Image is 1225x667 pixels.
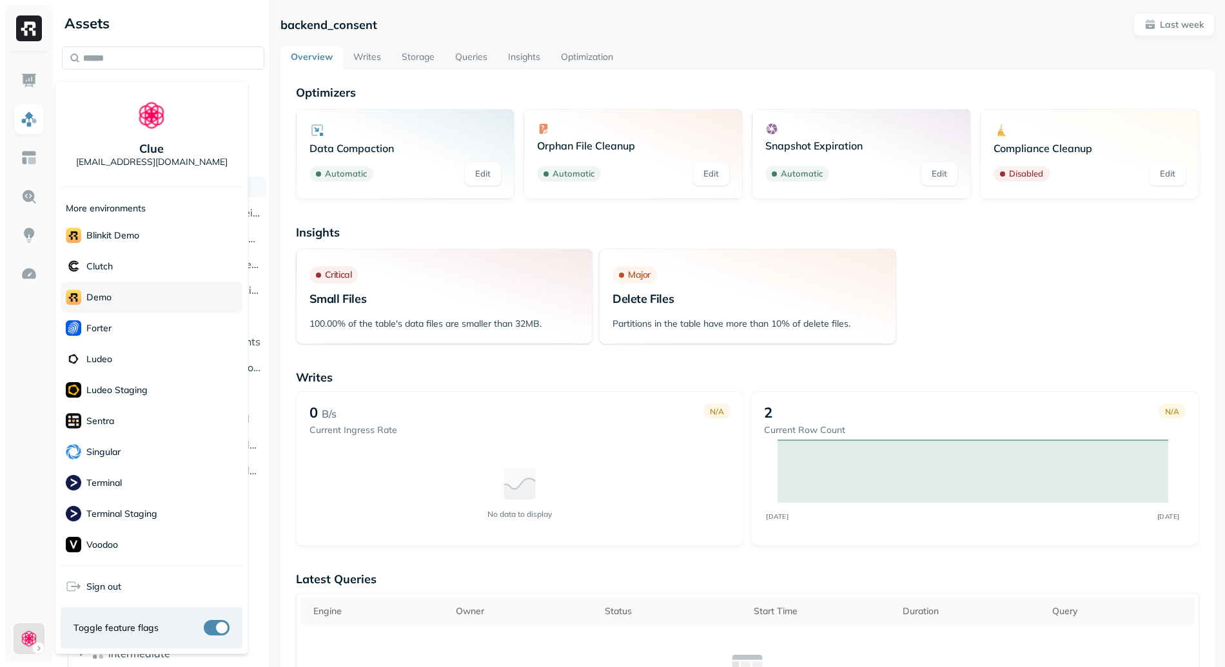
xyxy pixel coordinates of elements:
img: Ludeo Staging [66,382,81,398]
p: Clutch [86,260,113,273]
img: Ludeo [66,351,81,367]
p: Forter [86,322,112,334]
p: Terminal [86,477,122,489]
img: Singular [66,444,81,459]
p: Sentra [86,415,114,427]
p: demo [86,291,112,304]
img: Forter [66,320,81,336]
img: Sentra [66,413,81,429]
img: Terminal [66,475,81,490]
img: Voodoo [66,537,81,552]
p: More environments [66,202,146,215]
span: Toggle feature flags [73,622,159,634]
p: Ludeo [86,353,112,365]
img: Clutch [66,258,81,274]
p: [EMAIL_ADDRESS][DOMAIN_NAME] [76,156,228,168]
p: Clue [139,141,164,156]
img: demo [66,289,81,305]
img: Clue [136,100,167,131]
span: Sign out [86,581,121,593]
img: Terminal Staging [66,506,81,521]
p: Ludeo Staging [86,384,148,396]
p: Terminal Staging [86,508,157,520]
p: Blinkit Demo [86,229,139,242]
p: Voodoo [86,539,118,551]
p: Singular [86,446,121,458]
img: Blinkit Demo [66,227,81,243]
